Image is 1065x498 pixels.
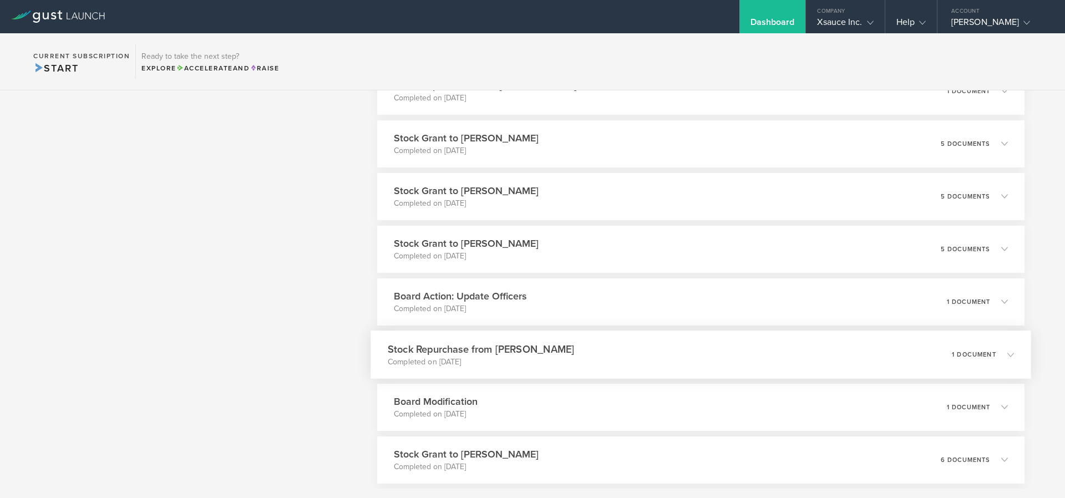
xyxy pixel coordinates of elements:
p: 5 documents [941,246,990,252]
p: 1 document [952,351,996,357]
h3: Stock Grant to [PERSON_NAME] [394,131,539,145]
div: Dashboard [750,17,795,33]
p: Completed on [DATE] [394,409,478,420]
p: Completed on [DATE] [394,198,539,209]
div: Explore [141,63,279,73]
p: 5 documents [941,194,990,200]
p: Completed on [DATE] [394,461,539,472]
span: Start [33,62,78,74]
p: Completed on [DATE] [394,93,577,104]
h3: Stock Grant to [PERSON_NAME] [394,236,539,251]
div: Help [896,17,926,33]
p: 5 documents [941,141,990,147]
h3: Stock Repurchase from [PERSON_NAME] [388,342,575,357]
h3: Board Modification [394,394,478,409]
p: 1 document [947,88,990,94]
p: 1 document [947,299,990,305]
h3: Board Action: Update Officers [394,289,526,303]
p: 6 documents [941,457,990,463]
div: [PERSON_NAME] [951,17,1046,33]
h2: Current Subscription [33,53,130,59]
p: Completed on [DATE] [394,145,539,156]
span: and [176,64,250,72]
p: Completed on [DATE] [388,356,575,367]
span: Accelerate [176,64,233,72]
h3: Stock Grant to [PERSON_NAME] [394,447,539,461]
div: Xsauce Inc. [817,17,873,33]
h3: Stock Grant to [PERSON_NAME] [394,184,539,198]
p: Completed on [DATE] [394,251,539,262]
p: Completed on [DATE] [394,303,526,314]
span: Raise [250,64,279,72]
p: 1 document [947,404,990,410]
div: Ready to take the next step?ExploreAccelerateandRaise [135,44,285,79]
h3: Ready to take the next step? [141,53,279,60]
